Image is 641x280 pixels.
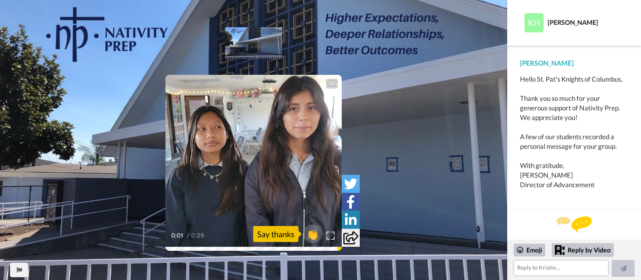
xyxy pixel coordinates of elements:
[520,58,628,68] div: [PERSON_NAME]
[171,231,185,240] span: 0:01
[520,74,628,190] div: Hello St. Pat's Knights of Columbus, Thank you so much for your generous support of Nativity Prep...
[191,231,205,240] span: 0:29
[552,243,614,257] div: Reply by Video
[225,27,282,59] img: ea53d469-719c-446d-b4a7-5605b5d12893
[327,80,337,88] div: CC
[518,223,630,239] div: Send [PERSON_NAME] a reply.
[327,232,335,240] img: Full screen
[548,18,628,26] div: [PERSON_NAME]
[556,216,592,232] img: message.svg
[302,228,323,240] span: 👏
[302,225,323,243] button: 👏
[524,13,544,32] img: Profile Image
[555,245,564,255] div: Reply by Video
[253,226,298,242] div: Say thanks
[187,231,189,240] span: /
[514,244,545,256] div: Emoji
